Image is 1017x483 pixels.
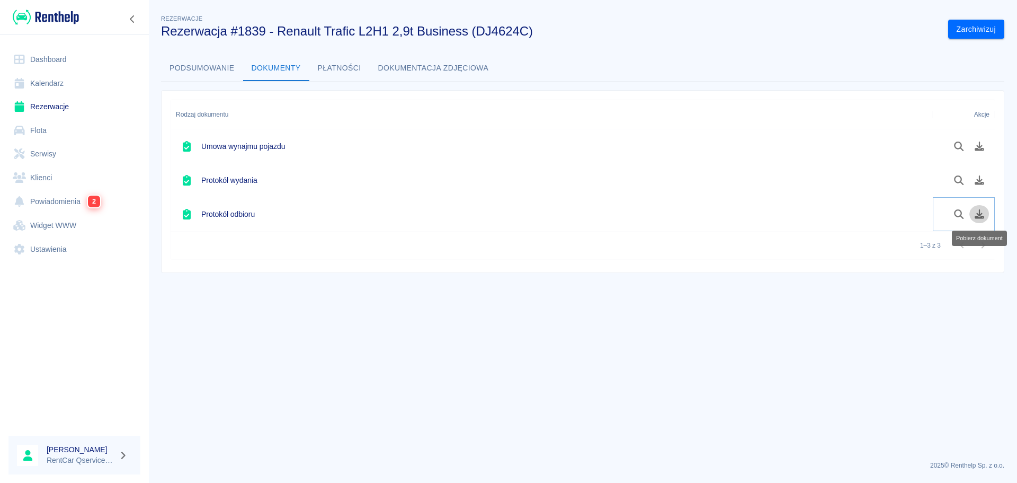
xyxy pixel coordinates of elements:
a: Widget WWW [8,214,140,238]
a: Klienci [8,166,140,190]
button: Podgląd dokumentu [949,205,969,223]
p: 1–3 z 3 [920,241,941,250]
a: Serwisy [8,142,140,166]
span: 2 [88,196,100,207]
img: Renthelp logo [13,8,79,26]
a: Kalendarz [8,72,140,95]
p: 2025 © Renthelp Sp. z o.o. [161,461,1004,470]
button: Pobierz dokument [969,137,990,155]
button: Płatności [309,56,370,81]
button: Zwiń nawigację [124,12,140,26]
div: Rodzaj dokumentu [171,100,933,129]
button: Podgląd dokumentu [949,171,969,189]
div: Pobierz dokument [952,231,1007,246]
span: Rezerwacje [161,15,202,22]
button: Pobierz dokument [969,171,990,189]
button: Pobierz dokument [969,205,990,223]
div: Akcje [974,100,989,129]
div: Rodzaj dokumentu [176,100,228,129]
h3: Rezerwacja #1839 - Renault Trafic L2H1 2,9t Business (DJ4624C) [161,24,940,39]
div: Akcje [933,100,995,129]
p: RentCar Qservice Damar Parts [47,455,114,466]
button: Zarchiwizuj [948,20,1004,39]
a: Rezerwacje [8,95,140,119]
button: Podsumowanie [161,56,243,81]
h6: Protokół wydania [201,175,257,186]
a: Renthelp logo [8,8,79,26]
button: Dokumentacja zdjęciowa [370,56,497,81]
a: Powiadomienia2 [8,189,140,214]
a: Dashboard [8,48,140,72]
h6: Protokół odbioru [201,209,255,219]
a: Flota [8,119,140,143]
button: Dokumenty [243,56,309,81]
h6: [PERSON_NAME] [47,444,114,455]
a: Ustawienia [8,238,140,261]
h6: Umowa wynajmu pojazdu [201,141,285,152]
button: Podgląd dokumentu [949,137,969,155]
